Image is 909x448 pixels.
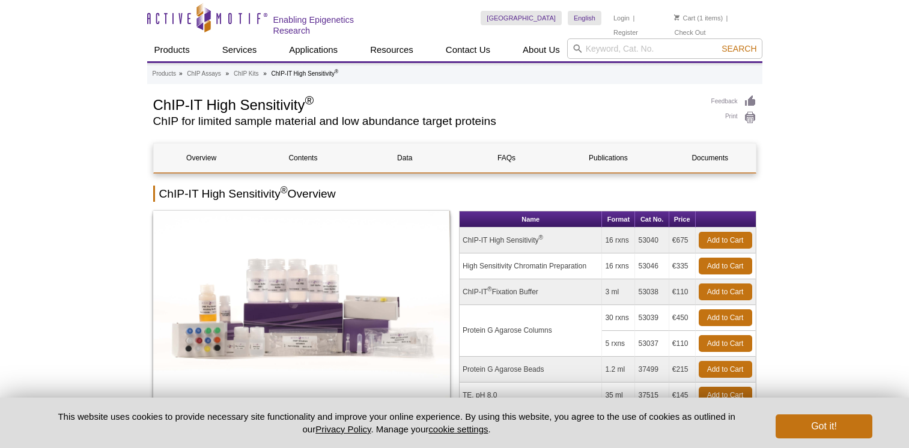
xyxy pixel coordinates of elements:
[460,228,602,253] td: ChIP-IT High Sensitivity
[153,211,451,409] img: ChIP-IT High Sensitivity Kit
[187,68,221,79] a: ChIP Assays
[711,111,756,124] a: Print
[635,383,669,408] td: 37515
[699,387,752,404] a: Add to Cart
[357,144,452,172] a: Data
[567,38,762,59] input: Keyword, Cat. No.
[255,144,351,172] a: Contents
[613,14,630,22] a: Login
[635,228,669,253] td: 53040
[669,383,696,408] td: €145
[539,234,543,241] sup: ®
[699,258,752,274] a: Add to Cart
[428,424,488,434] button: cookie settings
[674,14,695,22] a: Cart
[215,38,264,61] a: Services
[711,95,756,108] a: Feedback
[458,144,554,172] a: FAQs
[602,279,635,305] td: 3 ml
[674,11,723,25] li: (1 items)
[272,70,339,77] li: ChIP-IT High Sensitivity
[669,305,696,331] td: €450
[633,11,634,25] li: |
[602,331,635,357] td: 5 rxns
[699,361,752,378] a: Add to Cart
[282,38,345,61] a: Applications
[154,144,249,172] a: Overview
[226,70,230,77] li: »
[602,211,635,228] th: Format
[147,38,197,61] a: Products
[662,144,758,172] a: Documents
[179,70,183,77] li: »
[602,383,635,408] td: 35 ml
[776,414,872,438] button: Got it!
[674,14,679,20] img: Your Cart
[699,283,752,300] a: Add to Cart
[635,253,669,279] td: 53046
[363,38,421,61] a: Resources
[669,228,696,253] td: €675
[335,68,338,74] sup: ®
[460,383,602,408] td: TE, pH 8.0
[669,357,696,383] td: €215
[263,70,267,77] li: »
[153,116,699,127] h2: ChIP for limited sample material and low abundance target proteins
[460,211,602,228] th: Name
[37,410,756,435] p: This website uses cookies to provide necessary site functionality and improve your online experie...
[722,44,756,53] span: Search
[699,309,752,326] a: Add to Cart
[635,331,669,357] td: 53037
[234,68,259,79] a: ChIP Kits
[481,11,562,25] a: [GEOGRAPHIC_DATA]
[635,279,669,305] td: 53038
[602,253,635,279] td: 16 rxns
[460,357,602,383] td: Protein G Agarose Beads
[635,305,669,331] td: 53039
[460,305,602,357] td: Protein G Agarose Columns
[718,43,760,54] button: Search
[726,11,728,25] li: |
[281,185,288,195] sup: ®
[439,38,497,61] a: Contact Us
[669,253,696,279] td: €335
[669,331,696,357] td: €110
[315,424,371,434] a: Privacy Policy
[602,228,635,253] td: 16 rxns
[568,11,601,25] a: English
[635,211,669,228] th: Cat No.
[153,68,176,79] a: Products
[273,14,393,36] h2: Enabling Epigenetics Research
[602,305,635,331] td: 30 rxns
[561,144,656,172] a: Publications
[515,38,567,61] a: About Us
[305,94,314,107] sup: ®
[699,335,752,352] a: Add to Cart
[460,279,602,305] td: ChIP-IT Fixation Buffer
[460,253,602,279] td: High Sensitivity Chromatin Preparation
[669,279,696,305] td: €110
[699,232,752,249] a: Add to Cart
[635,357,669,383] td: 37499
[153,95,699,113] h1: ChIP-IT High Sensitivity
[674,28,705,37] a: Check Out
[487,286,491,292] sup: ®
[153,186,756,202] h2: ChIP-IT High Sensitivity Overview
[669,211,696,228] th: Price
[613,28,638,37] a: Register
[602,357,635,383] td: 1.2 ml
